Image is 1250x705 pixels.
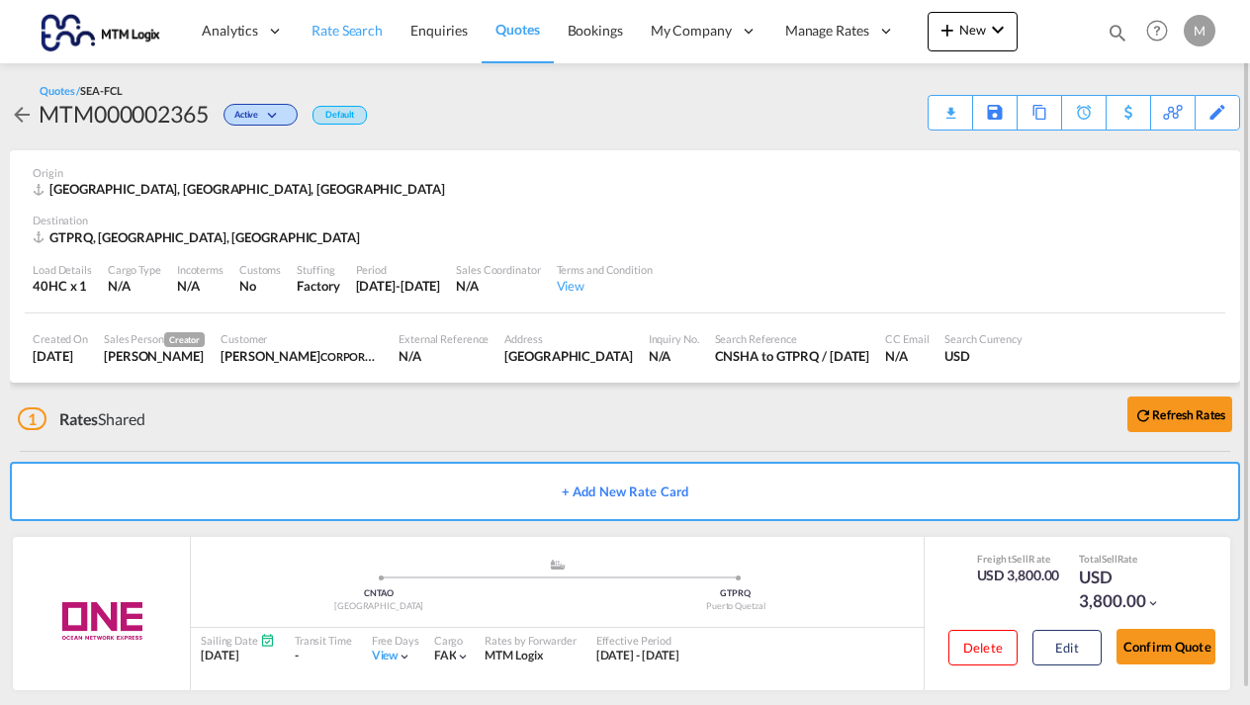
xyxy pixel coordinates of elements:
div: Cargo [434,633,471,648]
span: Sell [1012,553,1028,565]
div: Search Currency [944,331,1023,346]
div: Viewicon-chevron-down [372,648,412,664]
div: N/A [108,277,161,295]
div: Transit Time [295,633,352,648]
div: Customer [221,331,383,346]
img: 1d8b6800adb611edaca4d9603c308ee4.png [30,9,163,53]
img: ONE [39,596,164,646]
div: Sales Person [104,331,205,347]
div: icon-arrow-left [10,98,39,130]
div: CC Email [885,331,929,346]
div: Total Rate [1079,552,1178,566]
div: Cargo Type [108,262,161,277]
div: Inquiry No. [649,331,699,346]
button: Confirm Quote [1116,629,1215,664]
div: Origin [33,165,1217,180]
span: CORPORACION LB [320,348,414,364]
div: MTM000002365 [39,98,209,130]
md-icon: assets/icons/custom/ship-fill.svg [546,560,570,570]
md-icon: icon-plus 400-fg [936,18,959,42]
div: 01 Aug 2025 - 31 Aug 2025 [596,648,680,664]
span: Enquiries [410,22,468,39]
div: N/A [649,347,699,365]
md-icon: icon-chevron-down [263,111,287,122]
md-icon: icon-chevron-down [456,650,470,663]
div: [DATE] [201,648,275,664]
div: 40HC x 1 [33,277,92,295]
span: Sell [1102,553,1117,565]
div: Created On [33,331,88,346]
button: Delete [948,630,1018,665]
div: N/A [177,277,200,295]
div: Shared [18,408,145,430]
div: N/A [399,347,489,365]
div: USD [944,347,1023,365]
md-icon: icon-chevron-down [986,18,1010,42]
div: Quotes /SEA-FCL [40,83,123,98]
div: Puerto Quetzal [558,600,915,613]
div: Incoterms [177,262,223,277]
span: Analytics [202,21,258,41]
div: Mildred Lima [104,347,205,365]
div: Effective Period [596,633,680,648]
div: M [1184,15,1215,46]
div: N/A [456,277,540,295]
md-icon: Schedules Available [260,633,275,648]
div: Default [312,106,367,125]
div: Customs [239,262,281,277]
button: icon-refreshRefresh Rates [1127,397,1232,432]
div: Address [504,331,632,346]
div: Destination [33,213,1217,227]
span: Help [1140,14,1174,47]
button: Edit [1032,630,1102,665]
md-icon: icon-chevron-down [398,650,411,663]
div: Free Days [372,633,419,648]
div: Rates by Forwarder [485,633,576,648]
div: GTPRQ, Puerto Quetzal, Americas [33,228,365,246]
span: Rate Search [312,22,383,39]
span: Rates [59,409,99,428]
div: Change Status Here [223,104,298,126]
div: Save As Template [973,96,1017,130]
div: Sales Coordinator [456,262,540,277]
md-icon: icon-refresh [1134,406,1152,424]
span: Bookings [568,22,623,39]
div: Terms and Condition [557,262,653,277]
span: 1 [18,407,46,430]
span: Creator [164,332,205,347]
div: CNSHA to GTPRQ / 25 Jun 2025 [715,347,870,365]
span: MTM Logix [485,648,542,662]
span: FAK [434,648,457,662]
md-icon: icon-chevron-down [1146,596,1160,610]
div: Mauricio Vivas [221,347,383,365]
div: Load Details [33,262,92,277]
span: [DATE] - [DATE] [596,648,680,662]
div: External Reference [399,331,489,346]
span: Quotes [495,21,539,38]
div: Sailing Date [201,633,275,648]
div: Search Reference [715,331,870,346]
div: MTM Logix [485,648,576,664]
div: USD 3,800.00 [1079,566,1178,613]
span: My Company [651,21,732,41]
div: Freight Rate [977,552,1060,566]
span: Active [234,109,263,128]
div: Change Status Here [209,98,303,130]
div: GTPRQ [558,587,915,600]
b: Refresh Rates [1152,407,1225,422]
md-icon: icon-magnify [1107,22,1128,44]
div: N/A [885,347,929,365]
div: CNTAO, Qingdao, Asia Pacific [33,180,450,198]
span: SEA-FCL [80,84,122,97]
div: Stuffing [297,262,339,277]
div: Quote PDF is not available at this time [938,96,962,114]
div: 7 Aug 2025 [33,347,88,365]
div: - [295,648,352,664]
div: 31 Aug 2025 [356,277,441,295]
md-icon: icon-download [938,99,962,114]
div: View [557,277,653,295]
div: Period [356,262,441,277]
button: + Add New Rate Card [10,462,1240,521]
div: icon-magnify [1107,22,1128,51]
